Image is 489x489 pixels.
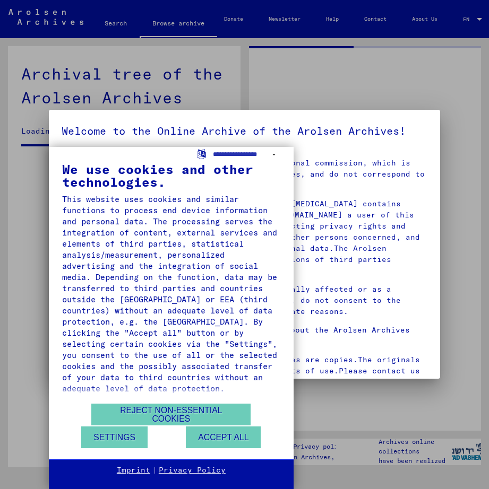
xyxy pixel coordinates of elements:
button: Accept all [186,426,261,448]
button: Reject non-essential cookies [91,404,251,425]
a: Privacy Policy [159,465,226,476]
div: We use cookies and other technologies. [62,163,280,188]
div: This website uses cookies and similar functions to process end device information and personal da... [62,194,280,394]
a: Imprint [117,465,150,476]
button: Settings [81,426,148,448]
